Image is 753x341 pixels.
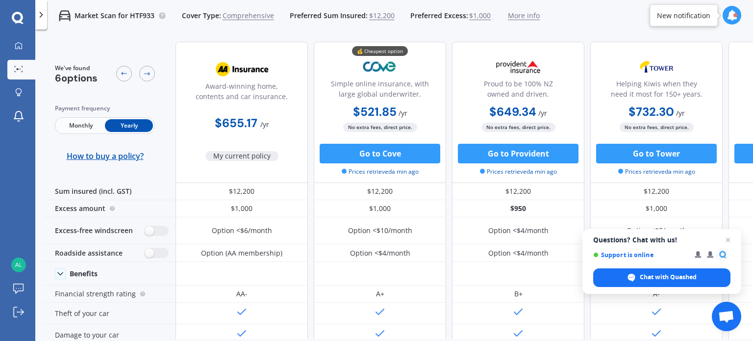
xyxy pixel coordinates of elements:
[469,11,491,21] span: $1,000
[452,183,584,200] div: $12,200
[209,57,274,81] img: AA.webp
[11,258,26,272] img: 16f04ee0ec004d4854a91f564d5b2434
[290,11,368,21] span: Preferred Sum Insured:
[348,54,412,79] img: Cove.webp
[481,123,555,132] span: No extra fees, direct price.
[67,151,144,161] span: How to buy a policy?
[350,248,410,258] div: Option <$4/month
[369,11,395,21] span: $12,200
[538,108,547,118] span: / yr
[43,183,176,200] div: Sum insured (incl. GST)
[43,200,176,217] div: Excess amount
[640,273,697,282] span: Chat with Quashed
[55,64,98,73] span: We've found
[599,79,714,103] div: Helping Kiwis when they need it most for 150+ years.
[508,11,540,21] span: More info
[618,167,695,176] span: Prices retrieved a min ago
[399,108,407,118] span: / yr
[624,54,689,79] img: Tower.webp
[55,72,98,84] span: 6 options
[176,200,308,217] div: $1,000
[43,244,176,262] div: Roadside assistance
[75,11,154,21] p: Market Scan for HTF933
[376,289,384,299] div: A+
[223,11,274,21] span: Comprehensive
[410,11,468,21] span: Preferred Excess:
[480,167,557,176] span: Prices retrieved a min ago
[722,234,734,246] span: Close chat
[596,144,717,163] button: Go to Tower
[488,226,549,236] div: Option <$4/month
[653,289,660,299] div: A-
[627,226,687,236] div: Option <$8/month
[712,302,741,331] div: Open chat
[57,119,105,132] span: Monthly
[201,248,282,258] div: Option (AA membership)
[70,269,98,278] div: Benefits
[460,79,576,103] div: Proud to be 100% NZ owned and driven.
[593,268,730,287] div: Chat with Quashed
[458,144,578,163] button: Go to Provident
[182,11,221,21] span: Cover Type:
[590,200,723,217] div: $1,000
[489,104,536,119] b: $649.34
[657,10,710,20] div: New notification
[205,151,278,161] span: My current policy
[59,10,71,22] img: car.f15378c7a67c060ca3f3.svg
[342,167,419,176] span: Prices retrieved a min ago
[514,289,523,299] div: B+
[260,120,269,129] span: / yr
[353,104,397,119] b: $521.85
[620,123,694,132] span: No extra fees, direct price.
[593,251,688,259] span: Support is online
[676,108,685,118] span: / yr
[43,286,176,303] div: Financial strength rating
[184,81,300,105] div: Award-winning home, contents and car insurance.
[486,54,551,79] img: Provident.png
[105,119,153,132] span: Yearly
[352,46,408,56] div: 💰 Cheapest option
[322,79,438,103] div: Simple online insurance, with large global underwriter.
[314,200,446,217] div: $1,000
[55,104,155,113] div: Payment frequency
[314,183,446,200] div: $12,200
[43,217,176,244] div: Excess-free windscreen
[343,123,417,132] span: No extra fees, direct price.
[348,226,412,236] div: Option <$10/month
[43,303,176,324] div: Theft of your car
[593,236,730,244] span: Questions? Chat with us!
[590,183,723,200] div: $12,200
[628,104,674,119] b: $732.30
[236,289,248,299] div: AA-
[176,183,308,200] div: $12,200
[212,226,272,236] div: Option <$6/month
[452,200,584,217] div: $950
[215,115,257,131] b: $655.17
[488,248,549,258] div: Option <$4/month
[320,144,440,163] button: Go to Cove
